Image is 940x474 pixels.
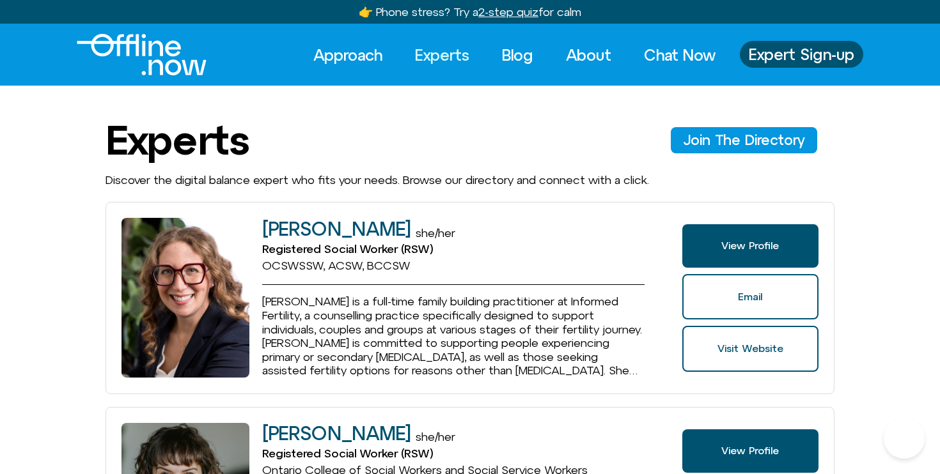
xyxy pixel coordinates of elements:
h2: [PERSON_NAME] [262,423,411,444]
h2: [PERSON_NAME] [262,218,411,240]
a: 👉 Phone stress? Try a2-step quizfor calm [359,5,581,19]
a: Expert Sign-up [740,41,863,68]
span: Join The Directory [684,132,804,148]
span: View Profile [721,240,779,252]
u: 2-step quiz [478,5,538,19]
span: Registered Social Worker (RSW) [262,447,433,460]
a: Join The Director [671,127,817,153]
span: Expert Sign-up [749,46,854,63]
a: View Profile [682,224,819,268]
a: Website [682,326,819,372]
span: she/her [416,430,455,443]
span: Registered Social Worker (RSW) [262,242,433,256]
span: OCSWSSW, ACSW, BCCSW [262,259,411,272]
a: Blog [490,41,545,69]
a: Approach [302,41,394,69]
a: Experts [403,41,481,69]
p: [PERSON_NAME] is a full-time family building practitioner at Informed Fertility, a counselling pr... [262,294,645,378]
nav: Menu [302,41,727,69]
span: Email [738,291,762,303]
img: offline.now [77,34,207,75]
span: View Profile [721,445,779,457]
h1: Experts [106,118,249,162]
span: she/her [416,226,455,240]
span: Visit Website [717,343,783,355]
a: About [554,41,623,69]
iframe: Botpress [884,418,925,459]
div: Logo [77,34,185,75]
a: View Profile [682,429,819,473]
a: Email [682,274,819,320]
span: Discover the digital balance expert who fits your needs. Browse our directory and connect with a ... [106,173,649,187]
a: Chat Now [632,41,727,69]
